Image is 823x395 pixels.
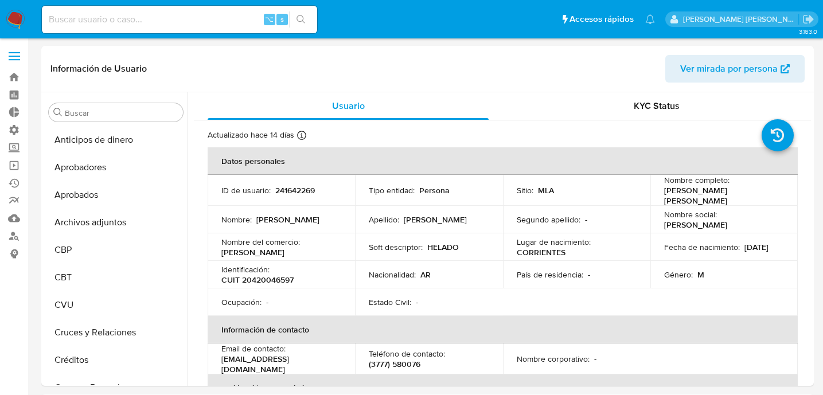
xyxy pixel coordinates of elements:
[275,185,315,195] p: 241642269
[44,209,188,236] button: Archivos adjuntos
[44,126,188,154] button: Anticipos de dinero
[256,214,319,225] p: [PERSON_NAME]
[221,185,271,195] p: ID de usuario :
[42,12,317,27] input: Buscar usuario o caso...
[517,237,591,247] p: Lugar de nacimiento :
[664,269,693,280] p: Género :
[208,130,294,140] p: Actualizado hace 14 días
[594,354,596,364] p: -
[280,14,284,25] span: s
[65,108,178,118] input: Buscar
[588,269,590,280] p: -
[802,13,814,25] a: Salir
[517,247,565,257] p: CORRIENTES
[208,316,798,343] th: Información de contacto
[404,214,467,225] p: [PERSON_NAME]
[538,185,554,195] p: MLA
[208,147,798,175] th: Datos personales
[585,214,587,225] p: -
[265,14,274,25] span: ⌥
[680,55,778,83] span: Ver mirada por persona
[221,247,284,257] p: [PERSON_NAME]
[50,63,147,75] h1: Información de Usuario
[369,297,411,307] p: Estado Civil :
[221,264,270,275] p: Identificación :
[44,346,188,374] button: Créditos
[221,343,286,354] p: Email de contacto :
[369,349,445,359] p: Teléfono de contacto :
[645,14,655,24] a: Notificaciones
[697,269,704,280] p: M
[664,185,779,206] p: [PERSON_NAME] [PERSON_NAME]
[664,220,727,230] p: [PERSON_NAME]
[369,214,399,225] p: Apellido :
[221,214,252,225] p: Nombre :
[44,319,188,346] button: Cruces y Relaciones
[634,99,680,112] span: KYC Status
[332,99,365,112] span: Usuario
[420,269,431,280] p: AR
[517,185,533,195] p: Sitio :
[664,209,717,220] p: Nombre social :
[517,354,590,364] p: Nombre corporativo :
[517,214,580,225] p: Segundo apellido :
[289,11,313,28] button: search-icon
[44,291,188,319] button: CVU
[369,185,415,195] p: Tipo entidad :
[419,185,450,195] p: Persona
[221,297,262,307] p: Ocupación :
[44,181,188,209] button: Aprobados
[369,359,420,369] p: (3777) 580076
[44,264,188,291] button: CBT
[744,242,769,252] p: [DATE]
[369,242,423,252] p: Soft descriptor :
[266,297,268,307] p: -
[570,13,634,25] span: Accesos rápidos
[517,269,583,280] p: País de residencia :
[416,297,418,307] p: -
[683,14,799,25] p: giuliana.competiello@mercadolibre.com
[665,55,805,83] button: Ver mirada por persona
[221,275,294,285] p: CUIT 20420046597
[664,175,730,185] p: Nombre completo :
[44,236,188,264] button: CBP
[369,269,416,280] p: Nacionalidad :
[221,354,337,374] p: [EMAIL_ADDRESS][DOMAIN_NAME]
[427,242,459,252] p: HELADO
[664,242,740,252] p: Fecha de nacimiento :
[44,154,188,181] button: Aprobadores
[53,108,63,117] button: Buscar
[221,237,300,247] p: Nombre del comercio :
